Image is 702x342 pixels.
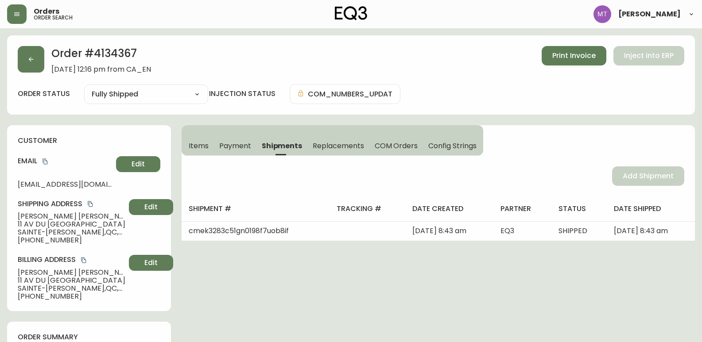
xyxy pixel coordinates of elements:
h4: Billing Address [18,255,125,265]
span: [PERSON_NAME] [PERSON_NAME] [18,269,125,277]
h4: date shipped [614,204,688,214]
h2: Order # 4134367 [51,46,151,65]
h4: order summary [18,332,160,342]
span: EQ3 [500,226,514,236]
button: copy [86,200,95,208]
h5: order search [34,15,73,20]
span: [DATE] 8:43 am [412,226,466,236]
button: Edit [129,255,173,271]
img: logo [335,6,368,20]
h4: partner [500,204,544,214]
h4: shipment # [189,204,322,214]
span: Edit [132,159,145,169]
button: Edit [116,156,160,172]
button: copy [79,256,88,265]
img: 397d82b7ede99da91c28605cdd79fceb [593,5,611,23]
h4: Shipping Address [18,199,125,209]
h4: injection status [209,89,275,99]
span: Orders [34,8,59,15]
span: Payment [219,141,251,150]
span: SAINTE-[PERSON_NAME] , QC , J3E 2Z8 , CA [18,284,125,292]
span: Items [189,141,209,150]
button: Print Invoice [542,46,606,65]
span: [PHONE_NUMBER] [18,292,125,300]
button: copy [41,157,50,166]
span: cmek3283c51gn0198f7uob8if [189,226,289,236]
label: order status [18,89,70,99]
span: SAINTE-[PERSON_NAME] , QC , J3E 2Z8 , CA [18,228,125,236]
span: [DATE] 8:43 am [614,226,668,236]
button: Edit [129,199,173,215]
span: [DATE] 12:16 pm from CA_EN [51,65,151,73]
h4: status [558,204,600,214]
span: Shipments [262,141,303,150]
span: [EMAIL_ADDRESS][DOMAIN_NAME] [18,181,112,188]
h4: tracking # [337,204,399,214]
span: Edit [144,258,158,268]
span: COM Orders [375,141,418,150]
span: SHIPPED [558,226,587,236]
span: Replacements [313,141,364,150]
h4: Email [18,156,112,166]
span: Print Invoice [552,51,596,61]
span: [PHONE_NUMBER] [18,236,125,244]
span: [PERSON_NAME] [618,11,681,18]
h4: customer [18,136,160,146]
h4: date created [412,204,486,214]
span: 11 AV DU [GEOGRAPHIC_DATA] [18,277,125,284]
span: [PERSON_NAME] [PERSON_NAME] [18,212,125,220]
span: Config Strings [428,141,476,150]
span: 11 AV DU [GEOGRAPHIC_DATA] [18,220,125,228]
span: Edit [144,202,158,212]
